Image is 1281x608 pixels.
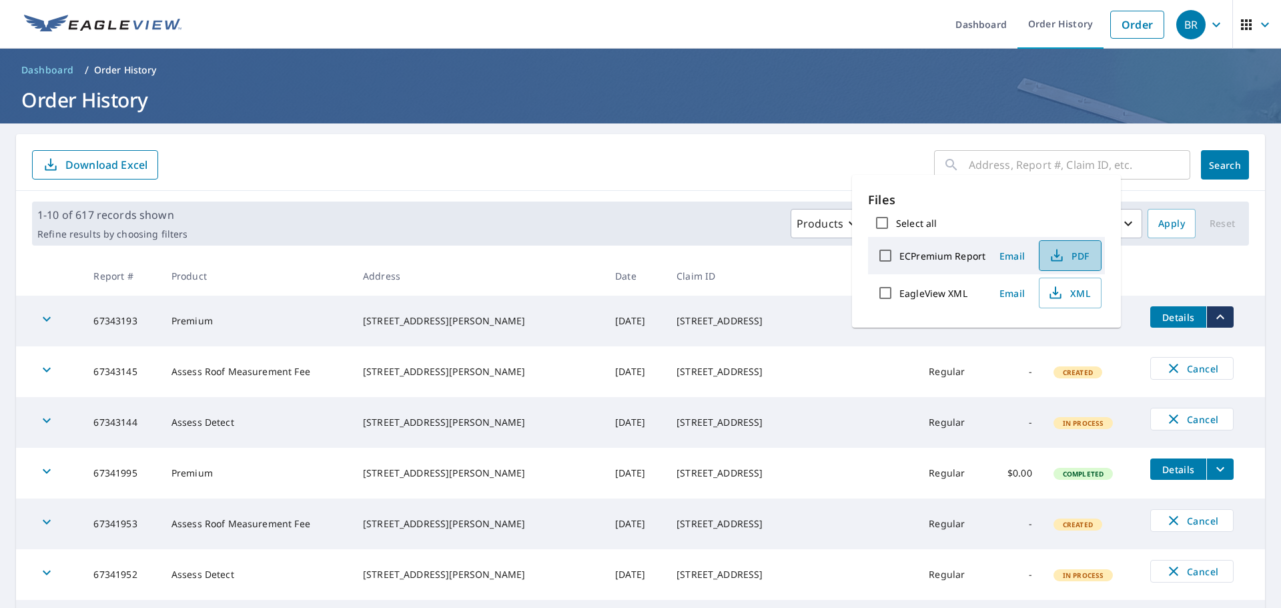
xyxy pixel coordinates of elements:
[1150,357,1234,380] button: Cancel
[1055,368,1101,377] span: Created
[1055,418,1112,428] span: In Process
[1055,469,1112,479] span: Completed
[604,346,666,397] td: [DATE]
[1158,216,1185,232] span: Apply
[24,15,181,35] img: EV Logo
[161,549,352,600] td: Assess Detect
[1047,248,1090,264] span: PDF
[899,287,967,300] label: EagleView XML
[161,448,352,499] td: Premium
[1039,240,1102,271] button: PDF
[1206,459,1234,480] button: filesDropdownBtn-67341995
[604,296,666,346] td: [DATE]
[37,228,187,240] p: Refine results by choosing filters
[16,86,1265,113] h1: Order History
[996,250,1028,262] span: Email
[666,296,918,346] td: [STREET_ADDRESS]
[161,397,352,448] td: Assess Detect
[1150,306,1206,328] button: detailsBtn-67343193
[918,448,987,499] td: Regular
[16,59,79,81] a: Dashboard
[604,256,666,296] th: Date
[352,256,604,296] th: Address
[363,314,594,328] div: [STREET_ADDRESS][PERSON_NAME]
[604,549,666,600] td: [DATE]
[991,246,1033,266] button: Email
[363,568,594,581] div: [STREET_ADDRESS][PERSON_NAME]
[988,346,1043,397] td: -
[363,517,594,531] div: [STREET_ADDRESS][PERSON_NAME]
[37,207,187,223] p: 1-10 of 617 records shown
[797,216,843,232] p: Products
[1158,463,1198,476] span: Details
[1150,408,1234,430] button: Cancel
[666,448,918,499] td: [STREET_ADDRESS]
[666,397,918,448] td: [STREET_ADDRESS]
[65,158,147,172] p: Download Excel
[969,146,1190,184] input: Address, Report #, Claim ID, etc.
[1212,159,1238,172] span: Search
[991,283,1033,304] button: Email
[94,63,157,77] p: Order History
[1164,360,1220,376] span: Cancel
[85,62,89,78] li: /
[363,467,594,480] div: [STREET_ADDRESS][PERSON_NAME]
[83,296,160,346] td: 67343193
[83,448,160,499] td: 67341995
[988,448,1043,499] td: $0.00
[1055,520,1101,529] span: Created
[604,397,666,448] td: [DATE]
[83,549,160,600] td: 67341952
[1158,311,1198,324] span: Details
[363,416,594,429] div: [STREET_ADDRESS][PERSON_NAME]
[666,256,918,296] th: Claim ID
[161,499,352,549] td: Assess Roof Measurement Fee
[32,150,158,180] button: Download Excel
[1110,11,1164,39] a: Order
[1176,10,1206,39] div: BR
[83,397,160,448] td: 67343144
[1164,563,1220,579] span: Cancel
[666,499,918,549] td: [STREET_ADDRESS]
[161,346,352,397] td: Assess Roof Measurement Fee
[1039,278,1102,308] button: XML
[1055,571,1112,580] span: In Process
[604,499,666,549] td: [DATE]
[791,209,868,238] button: Products
[666,549,918,600] td: [STREET_ADDRESS]
[83,499,160,549] td: 67341953
[363,365,594,378] div: [STREET_ADDRESS][PERSON_NAME]
[899,250,985,262] label: ECPremium Report
[988,499,1043,549] td: -
[868,191,1105,209] p: Files
[918,549,987,600] td: Regular
[1164,411,1220,427] span: Cancel
[988,549,1043,600] td: -
[996,287,1028,300] span: Email
[918,346,987,397] td: Regular
[1150,560,1234,583] button: Cancel
[988,397,1043,448] td: -
[896,217,937,230] label: Select all
[666,346,918,397] td: [STREET_ADDRESS]
[1148,209,1196,238] button: Apply
[161,296,352,346] td: Premium
[1206,306,1234,328] button: filesDropdownBtn-67343193
[83,346,160,397] td: 67343145
[918,397,987,448] td: Regular
[1150,509,1234,532] button: Cancel
[161,256,352,296] th: Product
[1164,513,1220,529] span: Cancel
[918,499,987,549] td: Regular
[16,59,1265,81] nav: breadcrumb
[1150,459,1206,480] button: detailsBtn-67341995
[1047,285,1090,301] span: XML
[1201,150,1249,180] button: Search
[83,256,160,296] th: Report #
[604,448,666,499] td: [DATE]
[21,63,74,77] span: Dashboard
